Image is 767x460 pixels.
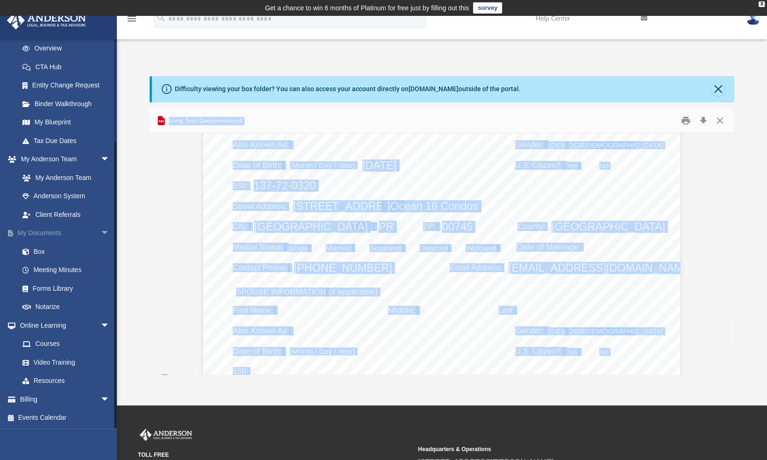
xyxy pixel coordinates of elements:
span: Yes [567,162,578,169]
a: My Anderson Teamarrow_drop_down [7,150,119,169]
button: Close [711,83,724,96]
span: [GEOGRAPHIC_DATA] [552,222,665,232]
div: close [759,1,765,7]
span: County: [517,223,545,231]
span: [GEOGRAPHIC_DATA] [254,222,368,232]
span: arrow_drop_down [100,224,119,243]
span: SSN: [233,368,248,376]
img: User Pic [746,12,760,25]
i: search [156,13,166,23]
span: [PHONE_NUMBER] [294,263,392,273]
span: [DATE] [362,160,396,171]
span: Also Known As: [233,141,289,149]
span: ZIP: [423,223,436,231]
span: [DEMOGRAPHIC_DATA] [585,142,663,149]
div: Preview [150,109,735,375]
a: Resources [13,372,119,390]
small: Headquarters & Operations [418,445,691,453]
a: Events Calendar [7,409,124,427]
span: U.S. Citizen?: [515,162,562,170]
span: Widowed [466,244,497,252]
span: Date of Birth: [233,162,282,170]
span: arrow_drop_down [100,390,119,409]
div: Difficulty viewing your box folder? You can also access your account directly on outside of the p... [175,84,521,94]
span: [DEMOGRAPHIC_DATA] [549,142,633,149]
span: Ocean 16 Condos [390,201,478,212]
span: Married [326,244,351,252]
a: Overview [13,39,124,58]
div: Get a chance to win 6 months of Platinum for free just by filling out this [265,2,469,14]
span: No [599,162,609,169]
a: My Blueprint [13,113,119,132]
img: Anderson Advisors Platinum Portal [4,11,89,29]
span: arrow_drop_down [100,316,119,335]
span: Single [288,244,308,252]
div: Document Viewer [150,133,735,374]
a: menu [126,18,137,24]
a: Billingarrow_drop_down [7,390,124,409]
button: Close [711,114,728,128]
a: Notarize [13,298,124,316]
span: Living Trust Questionnaire.pdf [167,117,243,125]
button: Download [695,114,712,128]
i: menu [126,13,137,24]
span: No [599,348,609,355]
div: File preview [150,133,735,374]
a: Entity Change Request [13,76,124,95]
span: [EMAIL_ADDRESS][DOMAIN_NAME] [509,263,693,273]
a: Meeting Minutes [13,261,124,280]
a: Video Training [13,353,115,372]
span: Email Address: [450,264,502,272]
span: SSN: [233,182,248,190]
span: Divorced [419,244,448,252]
a: Forms Library [13,279,119,298]
span: SPOUSE INFORMATION [236,288,326,296]
span: Middle: [388,307,416,315]
span: Gender: [515,327,544,335]
span: Also Known As: [233,327,289,335]
a: survey [473,2,502,14]
span: (Month / Day / Year) [290,348,355,355]
span: U.S. Citizen?: [515,348,562,356]
span: Contact Phone: [233,264,288,272]
a: Tax Due Dates [13,131,124,150]
span: (if applicable) [328,288,378,296]
span: Street Address: [233,203,287,211]
a: [DOMAIN_NAME] [409,85,459,93]
span: Date of Birth: [233,348,282,356]
span: [STREET_ADDRESS] [293,201,401,212]
span: PR [379,222,394,232]
a: My Documentsarrow_drop_down [7,224,124,243]
span: Marital Status: [233,244,285,252]
a: Box [13,242,119,261]
span: [DEMOGRAPHIC_DATA] [585,328,663,335]
a: Anderson System [13,187,119,206]
span: [DEMOGRAPHIC_DATA] [549,328,633,335]
span: Last: [498,307,515,315]
a: Client Referrals [13,205,119,224]
span: City: [233,223,249,231]
span: Yes [567,348,578,355]
a: Online Learningarrow_drop_down [7,316,119,335]
span: arrow_drop_down [100,150,119,169]
a: CTA Hub [13,57,124,76]
span: First Name: [233,307,273,315]
img: Anderson Advisors Platinum Portal [138,429,194,441]
span: Date of Marriage: [516,244,581,252]
a: Binder Walkthrough [13,94,124,113]
button: Print [676,114,695,128]
span: Gender: [515,141,544,149]
a: My Anderson Team [13,168,115,187]
small: TOLL FREE [138,451,411,459]
span: 00745 [442,222,473,232]
span: 137-72-0320 [254,180,315,191]
a: Courses [13,335,119,353]
span: (Month / Day / Year) [290,162,355,169]
span: Separated [369,244,402,252]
